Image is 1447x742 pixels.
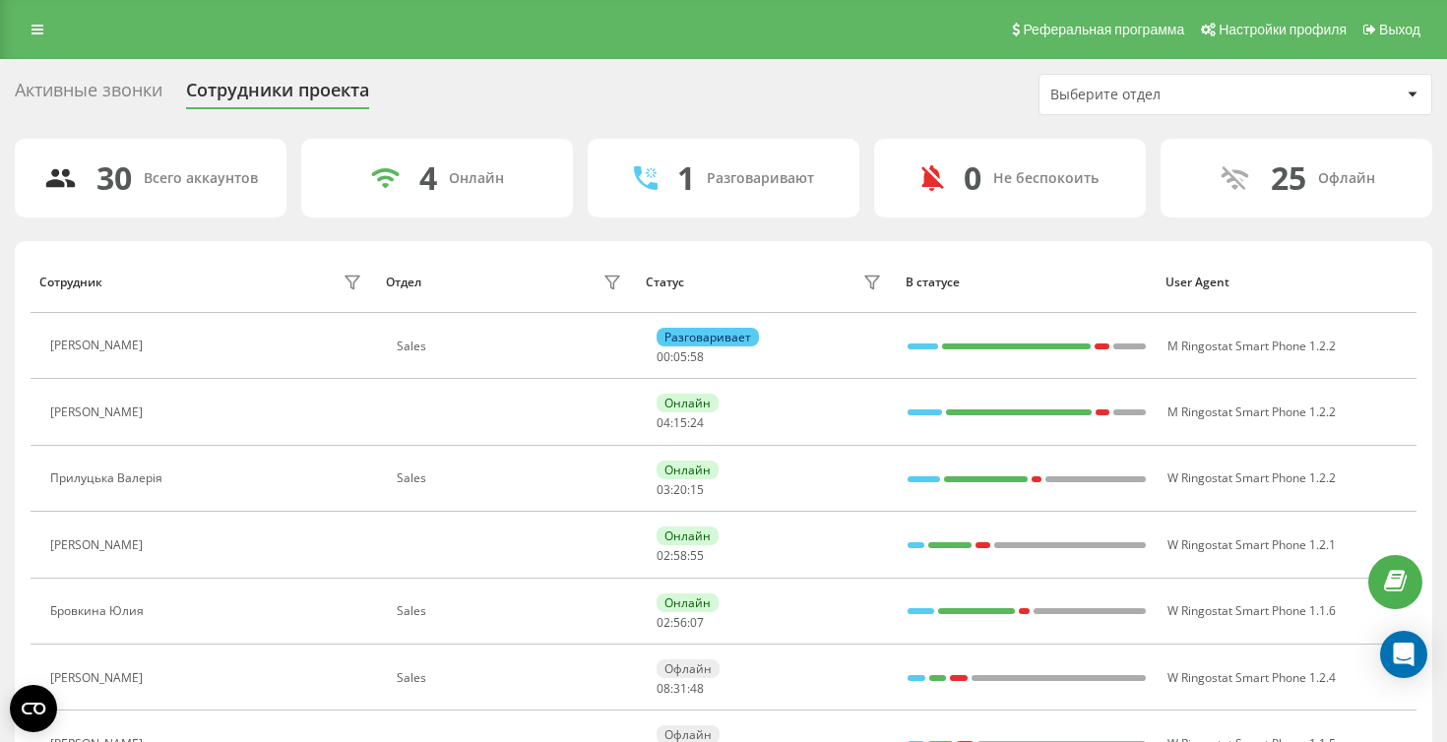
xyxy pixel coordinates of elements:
span: 08 [657,680,670,697]
div: Онлайн [657,526,719,545]
div: В статусе [906,276,1147,289]
span: 02 [657,614,670,631]
div: : : [657,483,704,497]
div: Open Intercom Messenger [1380,631,1427,678]
span: 58 [690,348,704,365]
span: W Ringostat Smart Phone 1.1.6 [1167,602,1336,619]
div: Разговаривают [707,170,814,187]
span: 15 [673,414,687,431]
span: 20 [673,481,687,498]
span: 55 [690,547,704,564]
span: 00 [657,348,670,365]
button: Open CMP widget [10,685,57,732]
div: [PERSON_NAME] [50,339,148,352]
div: Всего аккаунтов [144,170,258,187]
span: W Ringostat Smart Phone 1.2.2 [1167,469,1336,486]
span: 02 [657,547,670,564]
div: Офлайн [657,659,720,678]
span: Реферальная программа [1023,22,1184,37]
div: : : [657,682,704,696]
div: 25 [1271,159,1306,197]
span: 48 [690,680,704,697]
span: Настройки профиля [1219,22,1347,37]
div: Не беспокоить [993,170,1099,187]
span: 07 [690,614,704,631]
span: 58 [673,547,687,564]
span: 24 [690,414,704,431]
div: Онлайн [657,394,719,412]
span: 56 [673,614,687,631]
div: Выберите отдел [1050,87,1286,103]
div: Онлайн [657,593,719,612]
div: Онлайн [449,170,504,187]
div: [PERSON_NAME] [50,671,148,685]
div: Статус [646,276,684,289]
div: Sales [397,671,626,685]
div: [PERSON_NAME] [50,405,148,419]
span: 05 [673,348,687,365]
span: Выход [1379,22,1420,37]
div: User Agent [1165,276,1407,289]
div: Офлайн [1318,170,1375,187]
div: Онлайн [657,461,719,479]
div: : : [657,549,704,563]
div: Активные звонки [15,80,162,110]
span: M Ringostat Smart Phone 1.2.2 [1167,338,1336,354]
div: 1 [677,159,695,197]
div: Сотрудник [39,276,102,289]
div: [PERSON_NAME] [50,538,148,552]
span: 03 [657,481,670,498]
div: Разговаривает [657,328,759,346]
span: 31 [673,680,687,697]
div: Прилуцька Валерія [50,471,167,485]
div: 0 [964,159,981,197]
div: Sales [397,471,626,485]
span: M Ringostat Smart Phone 1.2.2 [1167,403,1336,420]
div: Бровкина Юлия [50,604,149,618]
span: 04 [657,414,670,431]
div: : : [657,350,704,364]
span: 15 [690,481,704,498]
div: Сотрудники проекта [186,80,369,110]
div: 30 [96,159,132,197]
div: 4 [419,159,437,197]
div: Sales [397,340,626,353]
div: Sales [397,604,626,618]
span: W Ringostat Smart Phone 1.2.4 [1167,669,1336,686]
span: W Ringostat Smart Phone 1.2.1 [1167,536,1336,553]
div: : : [657,416,704,430]
div: Отдел [386,276,421,289]
div: : : [657,616,704,630]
